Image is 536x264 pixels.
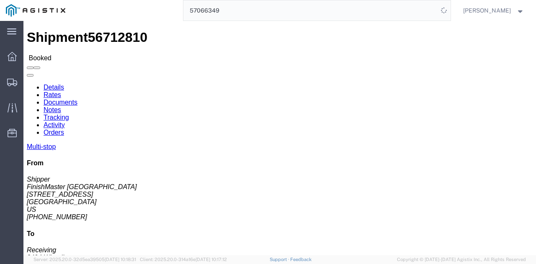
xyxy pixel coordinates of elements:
[6,4,65,17] img: logo
[463,6,511,15] span: Douglas Harris
[23,21,536,255] iframe: FS Legacy Container
[463,5,525,15] button: [PERSON_NAME]
[33,257,136,262] span: Server: 2025.20.0-32d5ea39505
[140,257,227,262] span: Client: 2025.20.0-314a16e
[105,257,136,262] span: [DATE] 10:18:31
[183,0,438,21] input: Search for shipment number, reference number
[270,257,291,262] a: Support
[290,257,312,262] a: Feedback
[397,256,526,263] span: Copyright © [DATE]-[DATE] Agistix Inc., All Rights Reserved
[196,257,227,262] span: [DATE] 10:17:12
